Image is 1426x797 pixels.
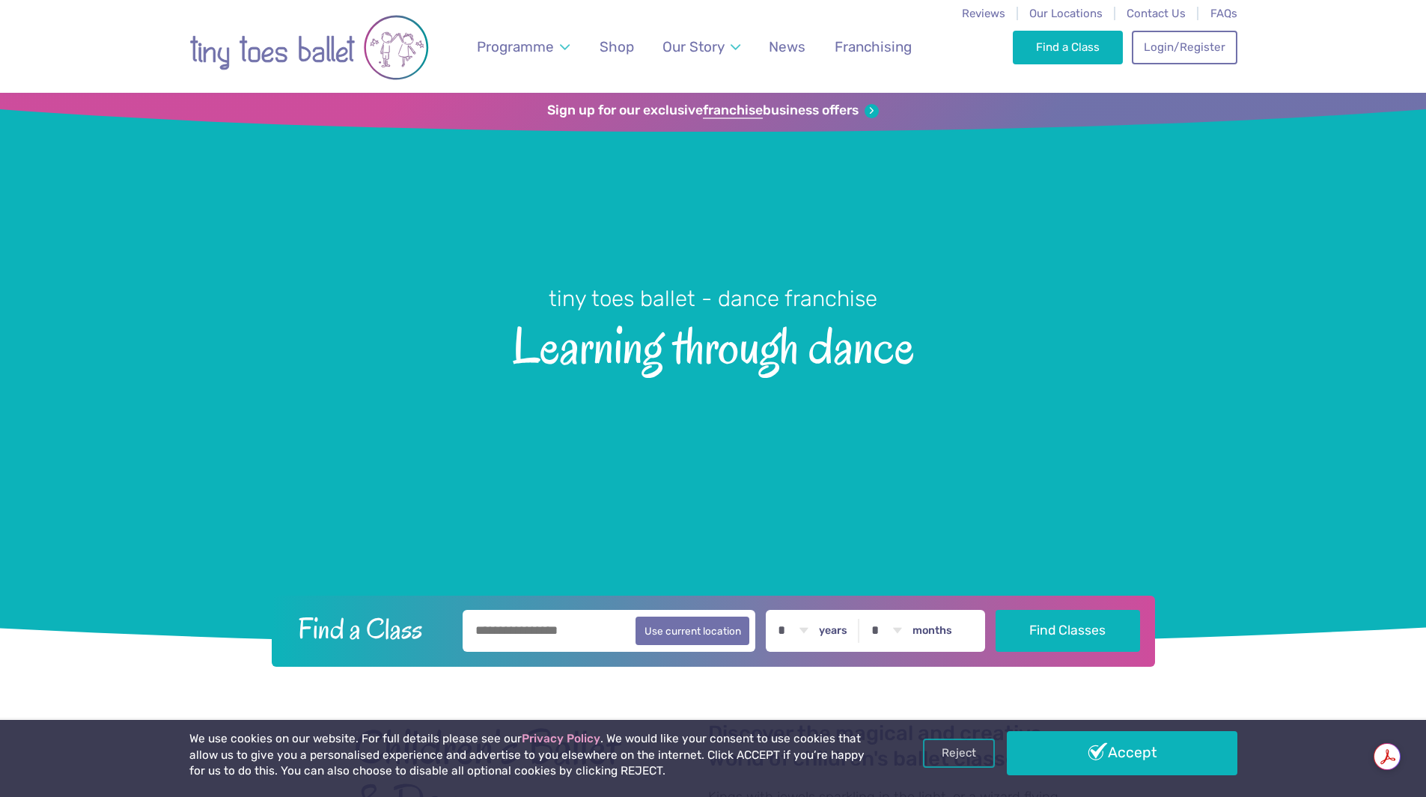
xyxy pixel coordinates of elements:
[547,103,879,119] a: Sign up for our exclusivefranchisebusiness offers
[962,7,1005,20] a: Reviews
[662,38,725,55] span: Our Story
[636,617,750,645] button: Use current location
[769,38,805,55] span: News
[655,29,747,64] a: Our Story
[1007,731,1237,775] a: Accept
[286,610,452,647] h2: Find a Class
[827,29,918,64] a: Franchising
[1127,7,1186,20] a: Contact Us
[762,29,813,64] a: News
[1029,7,1103,20] a: Our Locations
[996,610,1140,652] button: Find Classes
[469,29,576,64] a: Programme
[1132,31,1237,64] a: Login/Register
[819,624,847,638] label: years
[477,38,554,55] span: Programme
[189,731,871,780] p: We use cookies on our website. For full details please see our . We would like your consent to us...
[26,314,1400,374] span: Learning through dance
[189,10,429,85] img: tiny toes ballet
[1013,31,1123,64] a: Find a Class
[549,286,877,311] small: tiny toes ballet - dance franchise
[592,29,641,64] a: Shop
[923,739,995,767] a: Reject
[600,38,634,55] span: Shop
[835,38,912,55] span: Franchising
[1210,7,1237,20] a: FAQs
[912,624,952,638] label: months
[703,103,763,119] strong: franchise
[522,732,600,745] a: Privacy Policy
